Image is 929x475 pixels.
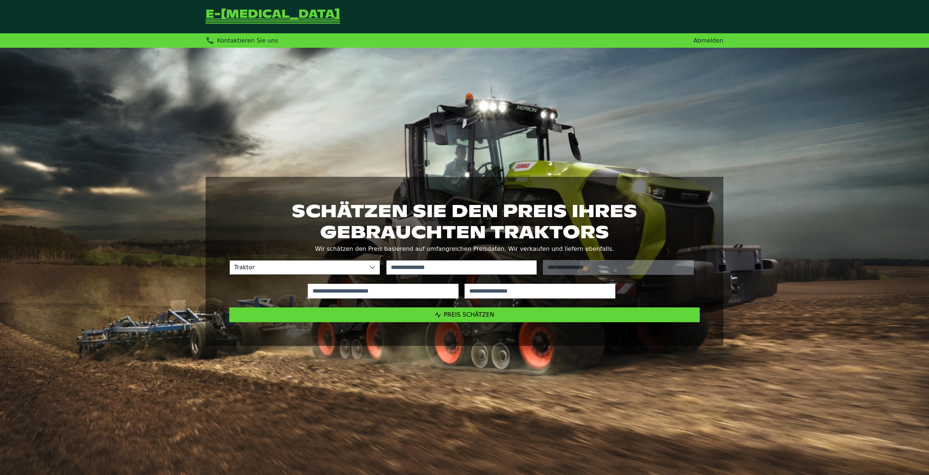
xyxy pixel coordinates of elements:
a: Zurück zur Startseite [206,9,340,24]
span: Kontaktieren Sie uns [217,37,278,44]
div: Kontaktieren Sie uns [206,36,278,45]
p: Wir schätzen den Preis basierend auf umfangreichen Preisdaten. Wir verkaufen und liefern ebenfalls. [229,244,700,254]
span: Preis schätzen [444,311,494,318]
h1: Schätzen Sie den Preis Ihres gebrauchten Traktors [229,201,700,242]
button: Preis schätzen [229,307,700,322]
a: Abmelden [693,37,723,44]
span: Traktor [230,260,365,274]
